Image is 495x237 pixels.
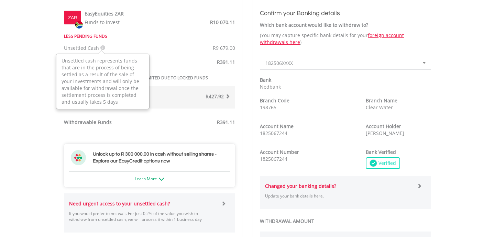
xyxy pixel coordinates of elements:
span: R391.11 [217,59,235,65]
span: 1825067244 [260,156,287,162]
strong: Which bank account would like to withdraw to? [260,22,368,28]
img: ec-arrow-down.png [159,178,164,181]
span: [PERSON_NAME] [366,130,404,136]
a: Learn More [135,176,164,182]
img: ec-flower.svg [71,150,86,165]
strong: Branch Name [366,97,397,104]
strong: Withdrawable Funds [64,119,112,125]
a: foreign account withdrawals here [260,32,404,45]
strong: Need urgent access to your unsettled cash? [69,200,170,207]
label: WITHDRAWAL AMOUNT [260,218,431,225]
span: R10 070.11 [210,19,235,25]
p: If you would prefer to not wait. For just 0.2% of the value you wish to withdraw from unsettled c... [69,211,216,222]
span: R427.92 [206,93,224,100]
h3: Unlock up to R 300 000.00 in cash without selling shares - Explore our EasyCredit options now [93,151,228,165]
strong: Changed your banking details? [265,183,336,189]
p: (You may capture specific bank details for your ) [260,32,431,46]
div: Unsettled cash represents funds that are in the process of being settled as a result of the sale ... [57,54,149,109]
span: Clear Water [366,104,393,111]
span: R9 679.00 [213,45,235,51]
span: 182506XXXX [265,56,415,70]
strong: Account Number [260,149,299,155]
label: EasyEquities ZAR [85,10,124,17]
strong: Account Name [260,123,294,129]
span: Funds to invest [85,19,120,25]
h3: Confirm your Banking details [260,9,431,18]
span: 1825067244 [260,130,287,136]
strong: Bank [260,77,271,83]
img: zar.png [75,21,83,29]
p: Update your bank details here. [265,193,412,199]
span: Unsettled Cash [64,45,99,51]
span: 198765 [260,104,276,111]
strong: Branch Code [260,97,289,104]
span: Nedbank [260,83,281,90]
label: ZAR [68,14,77,21]
strong: Bank Verified [366,149,396,155]
span: Verified [377,160,396,167]
strong: LESS PENDING FUNDS [64,33,107,39]
span: R391.11 [217,119,235,125]
strong: Account Holder [366,123,401,129]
